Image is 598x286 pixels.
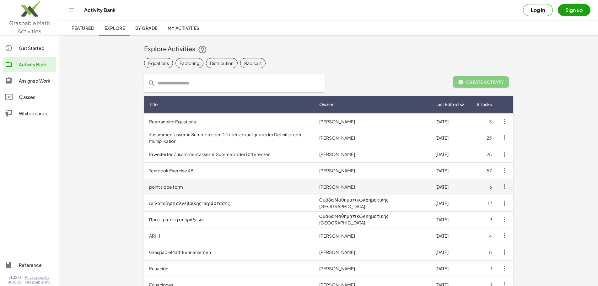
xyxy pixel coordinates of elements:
div: Assigned Work [19,77,54,84]
td: [PERSON_NAME] [314,162,430,179]
span: My Activities [168,25,200,31]
a: Reference [3,257,56,273]
td: [DATE] [430,260,471,277]
span: # Tasks [476,101,492,108]
div: Classes [19,93,54,101]
td: [PERSON_NAME] [314,130,430,146]
td: 4 [471,228,497,244]
td: [DATE] [430,162,471,179]
span: | [22,275,24,280]
td: 3 [471,113,497,130]
td: 57 [471,162,497,179]
td: Textbook Exercise 4B [144,162,314,179]
div: Get Started [19,44,54,52]
td: 9 [471,211,497,228]
span: v1.32.0 [9,275,21,280]
td: ARI_1 [144,228,314,244]
td: point slope form [144,179,314,195]
span: © 2025 [8,280,21,285]
td: GraspableMath kennenlernen [144,244,314,260]
span: Graspable Math Activities [9,19,50,35]
a: Assigned Work [3,73,56,88]
td: [DATE] [430,195,471,211]
td: Erweitertes Zusammenfassen in Summen oder Differenzen [144,146,314,162]
td: [DATE] [430,113,471,130]
td: [DATE] [430,130,471,146]
td: Rearranging Equations [144,113,314,130]
div: Distribution [210,60,234,67]
div: Radicals [244,60,261,67]
a: Whiteboards [3,106,56,121]
td: Ecuación [144,260,314,277]
td: 6 [471,179,497,195]
span: By Grade [135,25,157,31]
span: Last Edited [435,101,459,108]
div: Explore Activities [144,44,513,54]
div: Whiteboards [19,110,54,117]
td: [DATE] [430,146,471,162]
td: [DATE] [430,228,471,244]
td: 1 [471,260,497,277]
div: Factoring [180,60,199,67]
span: Title [149,101,158,108]
span: Explore [104,25,125,31]
td: Προτεραιότητα πράξεων [144,211,314,228]
td: [DATE] [430,244,471,260]
span: Create Activity [458,79,504,85]
td: Ομάδα Μαθηματικών Δημοτικής [GEOGRAPHIC_DATA] [314,195,430,211]
button: Sign up [558,4,590,16]
span: | [22,280,24,285]
td: [PERSON_NAME] [314,228,430,244]
a: Privacy policy [25,275,51,280]
td: [PERSON_NAME] [314,260,430,277]
a: Activity Bank [3,57,56,72]
td: [PERSON_NAME] [314,113,430,130]
span: Featured [72,25,94,31]
span: Graspable, Inc. [25,280,51,285]
td: Zusammenfassen in Summen oder Differenzen aufgrund der Definition der Multiplikation [144,130,314,146]
div: Reference [19,261,54,269]
td: [PERSON_NAME] [314,244,430,260]
button: Toggle navigation [67,5,77,15]
button: Log in [523,4,553,16]
td: 12 [471,195,497,211]
div: Activity Bank [19,61,54,68]
button: Create Activity [453,76,509,88]
div: Equations [148,60,169,67]
td: 8 [471,244,497,260]
td: [PERSON_NAME] [314,146,430,162]
a: Classes [3,89,56,105]
i: prepended action [148,79,155,87]
td: [DATE] [430,179,471,195]
td: Απλοποίηση αλγεβρικής παράστασης [144,195,314,211]
span: Owner [319,101,334,108]
td: 25 [471,146,497,162]
td: Ομάδα Μαθηματικών Δημοτικής [GEOGRAPHIC_DATA] [314,211,430,228]
td: [PERSON_NAME] [314,179,430,195]
td: [DATE] [430,211,471,228]
td: 25 [471,130,497,146]
a: Get Started [3,40,56,56]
